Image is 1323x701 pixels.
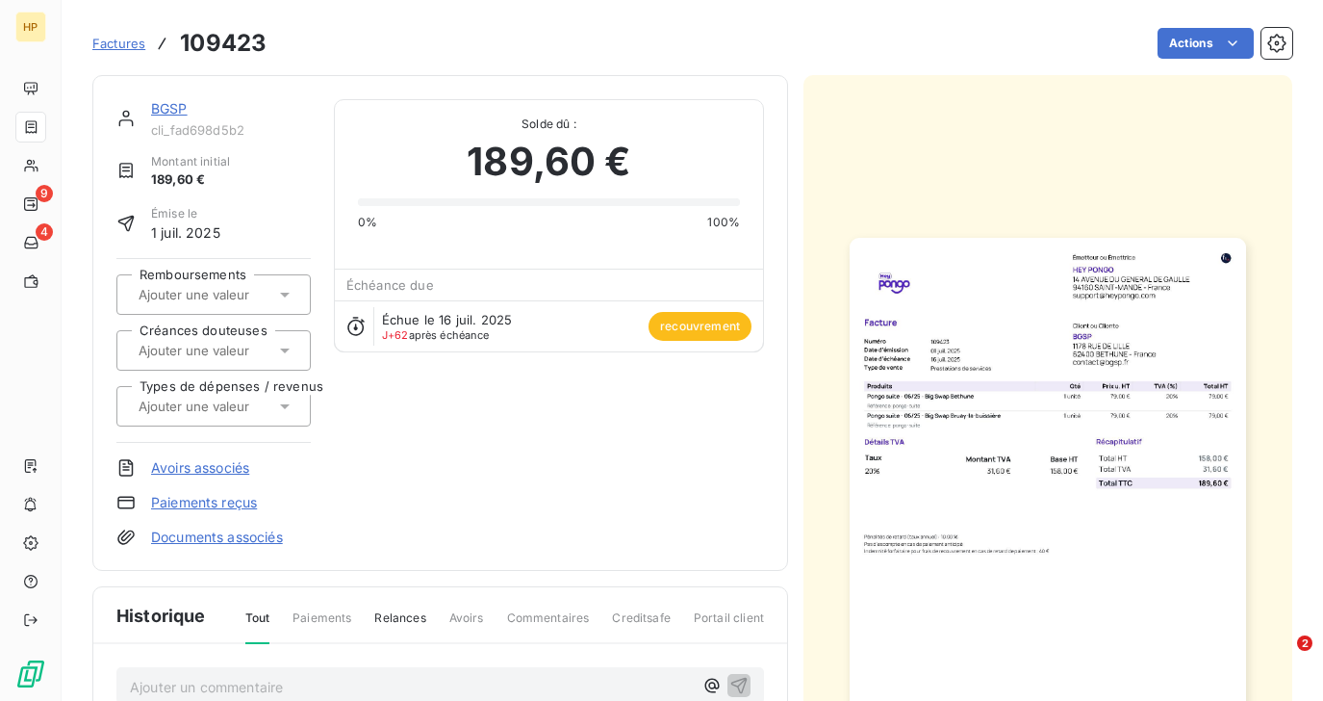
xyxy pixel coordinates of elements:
span: 0% [358,214,377,231]
span: 189,60 € [151,170,230,190]
span: Paiements [293,610,351,642]
div: HP [15,12,46,42]
span: J+62 [382,328,409,342]
span: Relances [374,610,425,642]
span: Solde dû : [358,116,740,133]
span: recouvrement [649,312,751,341]
span: après échéance [382,329,490,341]
a: Paiements reçus [151,493,257,512]
span: 4 [36,223,53,241]
span: 189,60 € [467,133,630,191]
input: Ajouter une valeur [137,342,330,359]
span: Échue le 16 juil. 2025 [382,312,512,327]
span: cli_fad698d5b2 [151,122,311,138]
span: Avoirs [449,610,484,642]
span: 2 [1297,636,1312,651]
a: Avoirs associés [151,458,249,478]
span: 1 juil. 2025 [151,222,220,243]
span: 9 [36,185,53,202]
span: Émise le [151,205,220,222]
span: Portail client [694,610,764,642]
span: Échéance due [346,277,434,293]
h3: 109423 [180,26,267,61]
button: Actions [1158,28,1254,59]
span: 100% [707,214,740,231]
span: Creditsafe [612,610,671,642]
span: Historique [116,603,206,629]
input: Ajouter une valeur [137,398,330,415]
input: Ajouter une valeur [137,286,330,303]
span: Montant initial [151,153,230,170]
a: BGSP [151,100,188,117]
span: Tout [245,610,270,644]
span: Factures [92,36,145,51]
a: Factures [92,34,145,53]
img: Logo LeanPay [15,659,46,689]
a: Documents associés [151,528,283,547]
span: Commentaires [507,610,590,642]
iframe: Intercom live chat [1258,636,1304,682]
